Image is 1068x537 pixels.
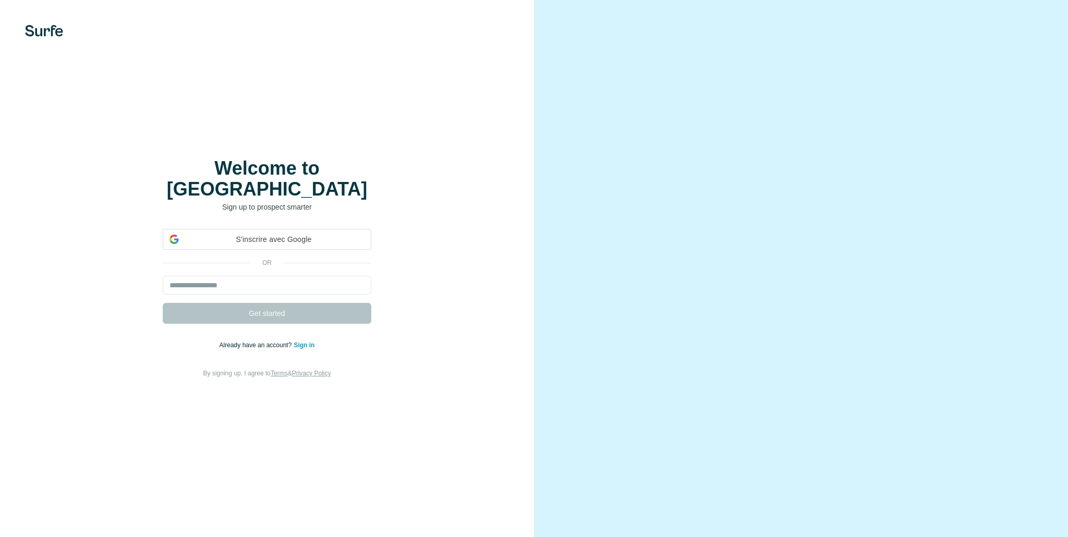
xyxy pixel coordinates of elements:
[163,229,371,250] div: S'inscrire avec Google
[25,25,63,36] img: Surfe's logo
[163,158,371,200] h1: Welcome to [GEOGRAPHIC_DATA]
[203,370,331,377] span: By signing up, I agree to &
[271,370,288,377] a: Terms
[294,341,314,349] a: Sign in
[292,370,331,377] a: Privacy Policy
[250,258,284,267] p: or
[220,341,294,349] span: Already have an account?
[183,234,365,245] span: S'inscrire avec Google
[163,202,371,212] p: Sign up to prospect smarter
